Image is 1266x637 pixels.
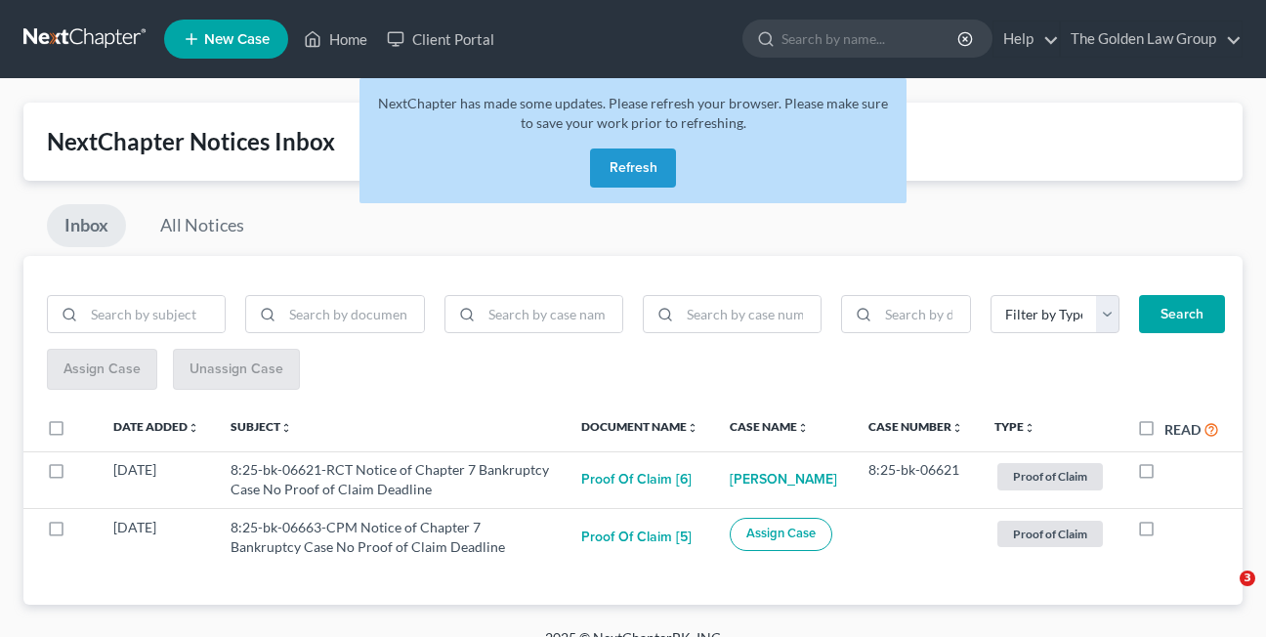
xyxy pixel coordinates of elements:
td: [DATE] [98,509,215,566]
a: All Notices [143,204,262,247]
input: Search by document name [282,296,423,333]
input: Search by name... [781,21,960,57]
a: Home [294,21,377,57]
td: [DATE] [98,451,215,508]
a: [PERSON_NAME] [730,460,837,499]
input: Search by date [878,296,970,333]
i: unfold_more [951,422,963,434]
span: Proof of Claim [997,521,1103,547]
span: Assign Case [746,526,816,541]
td: 8:25-bk-06621 [853,451,979,508]
a: Document Nameunfold_more [581,419,698,434]
a: Inbox [47,204,126,247]
button: Refresh [590,149,676,188]
input: Search by case name [482,296,622,333]
button: Assign Case [730,518,832,551]
button: Search [1139,295,1225,334]
i: unfold_more [797,422,809,434]
button: Proof of Claim [5] [581,518,692,557]
a: Case Numberunfold_more [868,419,963,434]
input: Search by subject [84,296,225,333]
span: New Case [204,32,270,47]
a: Typeunfold_more [994,419,1035,434]
input: Search by case number [680,296,821,333]
a: Client Portal [377,21,504,57]
td: 8:25-bk-06663-CPM Notice of Chapter 7 Bankruptcy Case No Proof of Claim Deadline [215,509,566,566]
a: Help [993,21,1059,57]
a: The Golden Law Group [1061,21,1242,57]
i: unfold_more [188,422,199,434]
iframe: Intercom live chat [1200,571,1246,617]
label: Read [1164,419,1201,440]
button: Proof of Claim [6] [581,460,692,499]
a: Proof of Claim [994,460,1106,492]
span: NextChapter has made some updates. Please refresh your browser. Please make sure to save your wor... [378,95,888,131]
a: Case Nameunfold_more [730,419,809,434]
span: 3 [1240,571,1255,586]
a: Subjectunfold_more [231,419,292,434]
i: unfold_more [687,422,698,434]
i: unfold_more [1024,422,1035,434]
i: unfold_more [280,422,292,434]
td: 8:25-bk-06621-RCT Notice of Chapter 7 Bankruptcy Case No Proof of Claim Deadline [215,451,566,508]
a: Date Addedunfold_more [113,419,199,434]
div: NextChapter Notices Inbox [47,126,1219,157]
span: Proof of Claim [997,463,1103,489]
a: Proof of Claim [994,518,1106,550]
